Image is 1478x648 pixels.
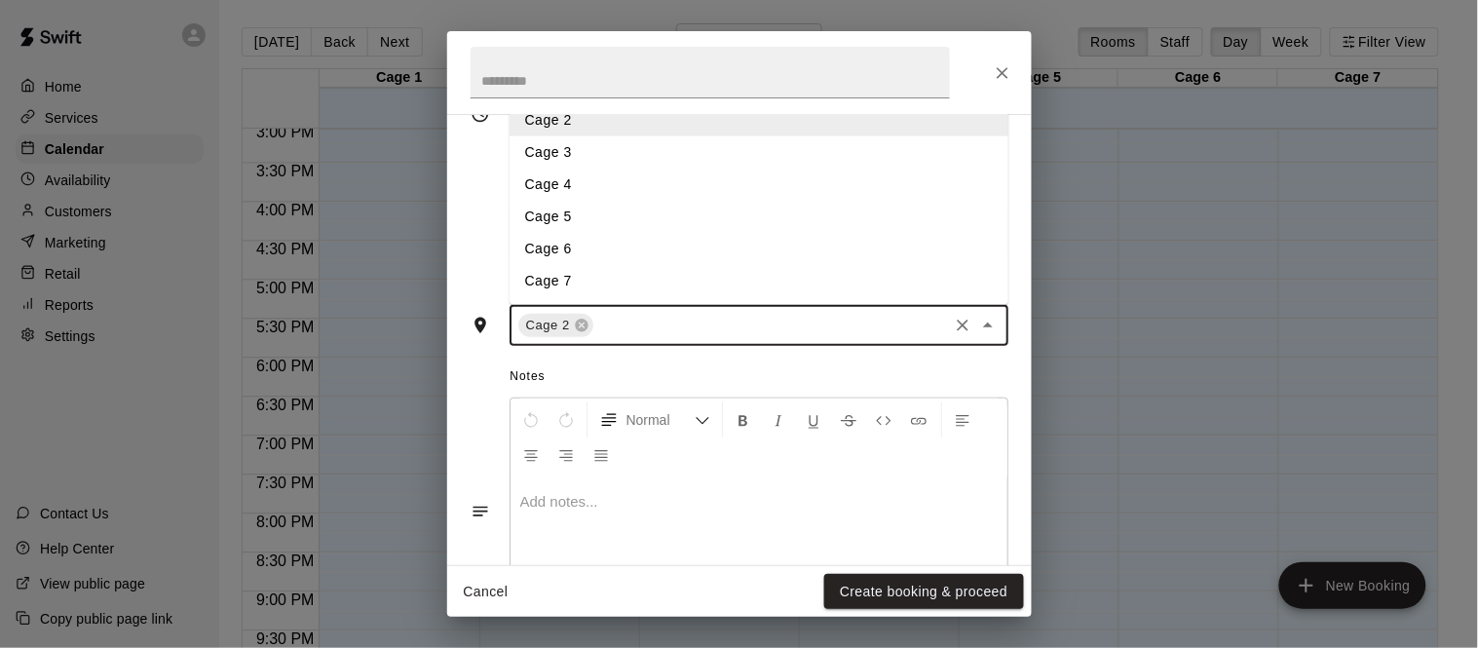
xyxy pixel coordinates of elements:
[762,402,795,438] button: Format Italics
[518,316,578,335] span: Cage 2
[518,314,593,337] div: Cage 2
[510,201,1008,233] li: Cage 5
[985,56,1020,91] button: Close
[585,438,618,473] button: Justify Align
[949,312,976,339] button: Clear
[946,402,979,438] button: Left Align
[727,402,760,438] button: Format Bold
[455,574,517,610] button: Cancel
[510,136,1008,169] li: Cage 3
[591,402,718,438] button: Formatting Options
[510,169,1008,201] li: Cage 4
[471,502,490,521] svg: Notes
[514,438,548,473] button: Center Align
[471,316,490,335] svg: Rooms
[797,402,830,438] button: Format Underline
[902,402,935,438] button: Insert Link
[626,410,695,430] span: Normal
[867,402,900,438] button: Insert Code
[550,438,583,473] button: Right Align
[550,402,583,438] button: Redo
[510,265,1008,297] li: Cage 7
[824,574,1023,610] button: Create booking & proceed
[510,362,1007,393] span: Notes
[514,402,548,438] button: Undo
[974,312,1002,339] button: Close
[510,233,1008,265] li: Cage 6
[832,402,865,438] button: Format Strikethrough
[510,104,1008,136] li: Cage 2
